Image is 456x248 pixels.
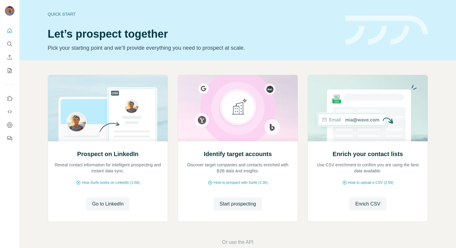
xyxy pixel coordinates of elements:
span: Go to LinkedIn [92,200,123,208]
button: Use Surfe on LinkedIn [5,93,14,104]
img: Identify target accounts [178,75,298,141]
span: How to upload a CSV (2:59) [348,180,393,185]
h1: Let’s prospect together [48,28,338,40]
button: Dashboard [5,120,14,130]
button: Start prospecting [214,197,262,211]
button: Go to LinkedIn [86,197,129,211]
div: Quick start [48,11,338,17]
button: Or use the API [222,239,253,246]
button: My lists [5,65,14,76]
img: Enrich your contact lists [308,75,428,141]
p: Pick your starting point and we’ll provide everything you need to prospect at scale. [48,44,338,52]
button: Quick start [5,25,14,36]
button: Use Surfe API [5,106,14,117]
img: Prospect on LinkedIn [48,75,168,141]
button: Enrich CSV [5,52,14,63]
span: Enrich CSV [355,200,380,208]
span: Start prospecting [220,200,256,208]
p: Reveal contact information for intelligent prospecting and instant data sync. [54,162,162,174]
h2: Identify target accounts [204,150,272,158]
img: Avatar [5,6,14,16]
span: How to prospect with Surfe (1:30) [214,180,268,185]
img: banner [346,16,428,45]
p: Use CSV enrichment to confirm you are using the best data available. [314,162,422,174]
span: How Surfe works on LinkedIn (1:58) [82,180,140,185]
button: Feedback [5,133,14,144]
p: Discover target companies and contacts enriched with B2B data and insights. [184,162,292,174]
h2: Prospect on LinkedIn [77,150,138,158]
button: Search [5,39,14,49]
h2: Enrich your contact lists [333,150,403,158]
button: Enrich CSV [349,197,386,211]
